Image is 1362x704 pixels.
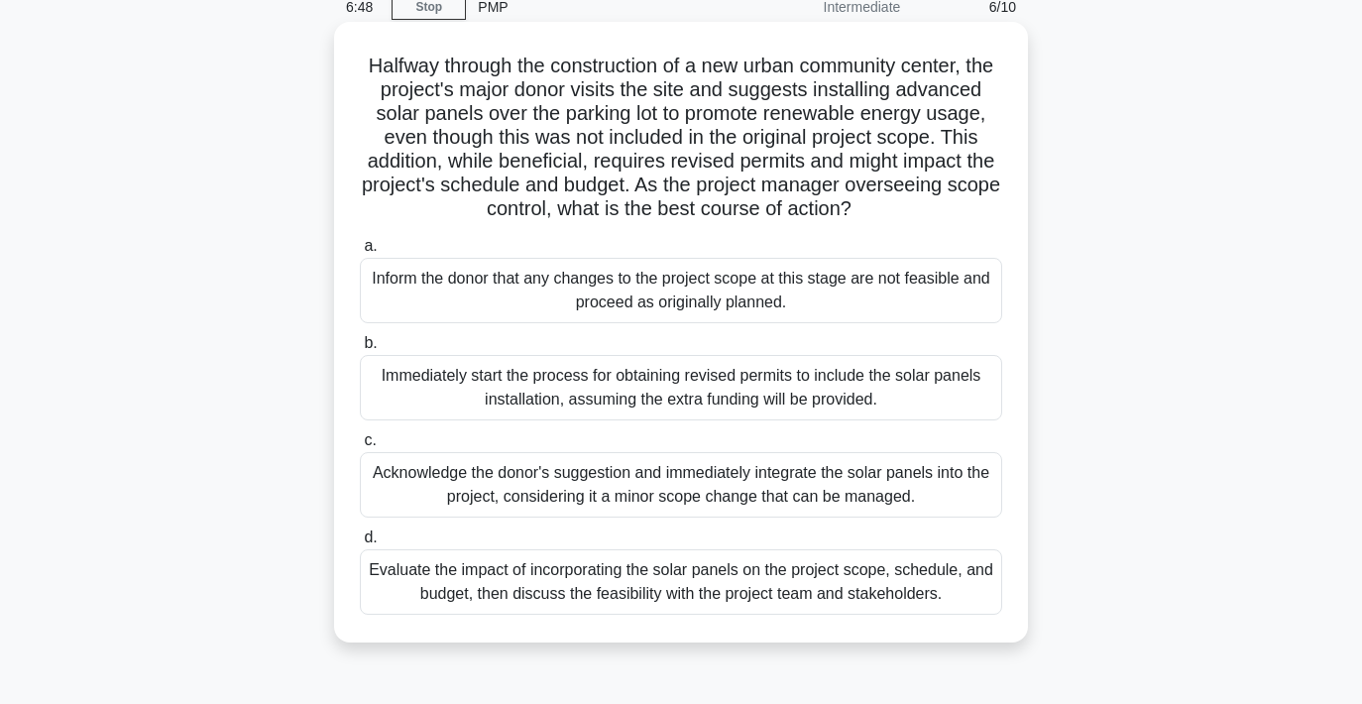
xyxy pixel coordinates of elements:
[364,334,377,351] span: b.
[360,258,1002,323] div: Inform the donor that any changes to the project scope at this stage are not feasible and proceed...
[364,431,376,448] span: c.
[364,237,377,254] span: a.
[364,528,377,545] span: d.
[358,54,1004,222] h5: Halfway through the construction of a new urban community center, the project's major donor visit...
[360,355,1002,420] div: Immediately start the process for obtaining revised permits to include the solar panels installat...
[360,452,1002,518] div: Acknowledge the donor's suggestion and immediately integrate the solar panels into the project, c...
[360,549,1002,615] div: Evaluate the impact of incorporating the solar panels on the project scope, schedule, and budget,...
